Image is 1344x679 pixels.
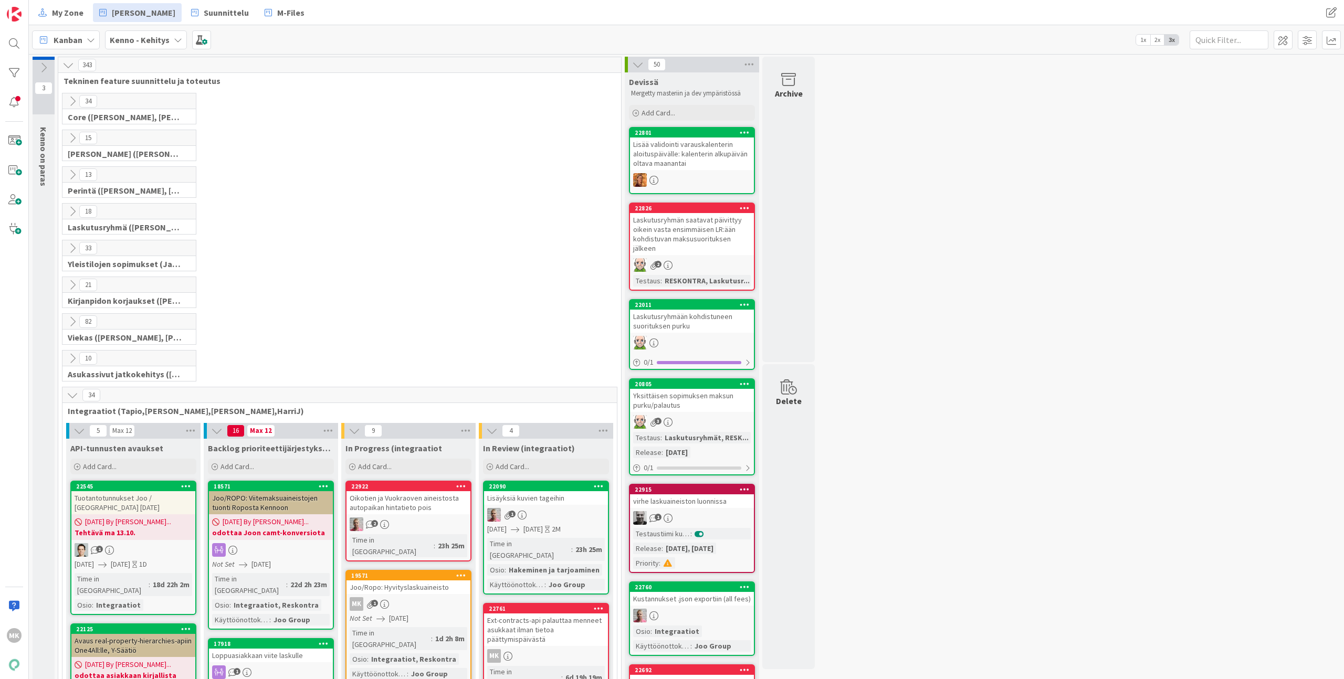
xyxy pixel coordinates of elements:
[692,640,734,652] div: Joo Group
[630,128,754,137] div: 22801
[484,649,608,663] div: MK
[487,508,501,522] img: HJ
[630,213,754,255] div: Laskutusryhmän saatavat päivittyy oikein vasta ensimmäisen LR:ään kohdistuvan maksusuorituksen jä...
[32,3,90,22] a: My Zone
[229,599,231,611] span: :
[642,108,675,118] span: Add Card...
[38,127,49,186] span: Kenno on paras
[70,443,163,453] span: API-tunnusten avaukset
[505,564,506,576] span: :
[633,528,690,539] div: Testaustiimi kurkkaa
[71,482,195,514] div: 22545Tuotantotunnukset Joo / [GEOGRAPHIC_DATA] [DATE]
[64,76,608,86] span: Tekninen feature suunnittelu ja toteutus
[630,300,754,333] div: 22011Laskutusryhmään kohdistuneen suorituksen purku
[346,580,470,594] div: Joo/Ropo: Hyvityslaskuaineisto
[286,579,288,590] span: :
[350,534,434,557] div: Time in [GEOGRAPHIC_DATA]
[346,517,470,531] div: HJ
[502,425,520,437] span: 4
[345,481,471,561] a: 22922Oikotien ja Vuokraoven aineistosta autopaikan hintatieto poisHJTime in [GEOGRAPHIC_DATA]:23h...
[431,633,433,644] span: :
[630,609,754,622] div: HJ
[629,581,755,656] a: 22760Kustannukset .json exportiin (all fees)HJOsio:IntegraatiotKäyttöönottokriittisyys:Joo Group
[68,259,183,269] span: Yleistilojen sopimukset (Jaakko, VilleP, TommiL, Simo)
[487,524,507,535] span: [DATE]
[635,380,754,388] div: 20805
[258,3,311,22] a: M-Files
[630,582,754,592] div: 22760
[630,310,754,333] div: Laskutusryhmään kohdistuneen suorituksen purku
[110,35,170,45] b: Kenno - Kehitys
[633,415,647,429] img: AN
[633,173,647,187] img: TL
[484,482,608,491] div: 22090
[150,579,192,590] div: 18d 22h 2m
[75,543,88,557] img: TT
[71,491,195,514] div: Tuotantotunnukset Joo / [GEOGRAPHIC_DATA] [DATE]
[79,279,97,291] span: 21
[79,315,97,328] span: 82
[208,481,334,630] a: 18571Joo/ROPO: Viitemaksuaineistojen tuonti Roposta Kennoon[DATE] By [PERSON_NAME]...odottaa Joon...
[630,379,754,389] div: 20805
[223,516,309,527] span: [DATE] By [PERSON_NAME]...
[629,127,755,194] a: 22801Lisää validointi varauskalenterin aloituspäivälle: kalenterin alkupäivän oltava maanantaiTL
[633,432,660,443] div: Testaus
[487,538,571,561] div: Time in [GEOGRAPHIC_DATA]
[655,261,661,268] span: 2
[663,447,690,458] div: [DATE]
[52,6,83,19] span: My Zone
[644,357,654,368] span: 0 / 1
[212,599,229,611] div: Osio
[68,148,183,159] span: Halti (Sebastian, VilleH, Riikka, Antti, MikkoV, PetriH, PetriM)
[655,418,661,425] span: 3
[68,406,604,416] span: Integraatiot (Tapio,Santeri,Marko,HarriJ)
[139,559,147,570] div: 1D
[484,482,608,505] div: 22090Lisäyksiä kuvien tageihin
[250,428,272,433] div: Max 12
[635,205,754,212] div: 22826
[346,482,470,491] div: 22922
[544,579,546,590] span: :
[75,573,149,596] div: Time in [GEOGRAPHIC_DATA]
[635,129,754,136] div: 22801
[75,599,92,611] div: Osio
[546,579,588,590] div: Joo Group
[631,89,753,98] p: Mergetty masteriin ja dev ympäristössä
[7,7,22,22] img: Visit kanbanzone.com
[68,222,183,232] span: Laskutusryhmä (Antti, Harri, Keijo)
[350,627,431,650] div: Time in [GEOGRAPHIC_DATA]
[350,517,363,531] img: HJ
[629,378,755,475] a: 20805Yksittäisen sopimuksen maksun purku/palautusANTestaus:Laskutusryhmät, RESK...Release:[DATE]0/1
[776,395,802,407] div: Delete
[358,462,392,471] span: Add Card...
[68,332,183,343] span: Viekas (Samuli, Saara, Mika, Pirjo, Keijo, TommiHä, Rasmus)
[112,6,175,19] span: [PERSON_NAME]
[635,583,754,591] div: 22760
[484,613,608,646] div: Ext-contracts-api palauttaa menneet asukkaat ilman tietoa päättymispäivästä
[369,653,459,665] div: Integraatiot, Reskontra
[489,605,608,612] div: 22761
[1150,35,1164,45] span: 2x
[435,540,467,551] div: 23h 25m
[661,543,663,554] span: :
[630,173,754,187] div: TL
[212,614,269,625] div: Käyttöönottokriittisyys
[630,461,754,474] div: 0/1
[277,6,304,19] span: M-Files
[633,609,647,622] img: HJ
[523,524,543,535] span: [DATE]
[630,494,754,508] div: virhe laskuaineiston luonnissa
[635,486,754,493] div: 22915
[630,204,754,255] div: 22826Laskutusryhmän saatavat päivittyy oikein vasta ensimmäisen LR:ään kohdistuvan maksusuorituks...
[487,579,544,590] div: Käyttöönottokriittisyys
[54,34,82,46] span: Kanban
[650,625,652,637] span: :
[350,597,363,611] div: MK
[79,132,97,144] span: 15
[648,58,666,71] span: 50
[76,625,195,633] div: 22125
[83,462,117,471] span: Add Card...
[364,425,382,437] span: 9
[690,528,692,539] span: :
[484,604,608,613] div: 22761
